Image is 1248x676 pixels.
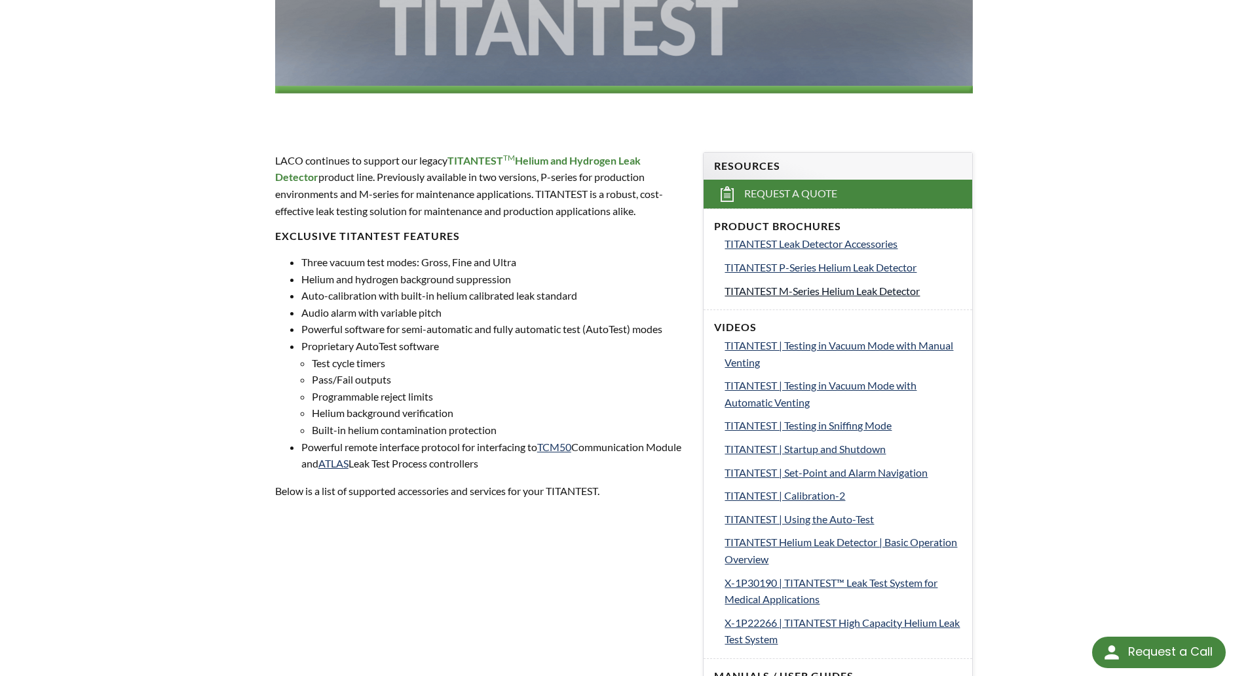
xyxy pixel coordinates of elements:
li: Test cycle timers [312,355,688,372]
a: TITANTEST | Testing in Sniffing Mode [725,417,962,434]
span: TITANTEST | Testing in Sniffing Mode [725,419,892,431]
span: X-1P30190 | TITANTEST™ Leak Test System for Medical Applications [725,576,937,606]
a: TITANTEST Helium Leak Detector | Basic Operation Overview [725,534,962,567]
span: TITANTEST Leak Detector Accessories [725,237,898,250]
li: Proprietary AutoTest software [301,338,688,439]
a: TCM50 [537,441,571,453]
li: Programmable reject limits [312,388,688,405]
li: Helium and hydrogen background suppression [301,271,688,288]
a: TITANTEST M-Series Helium Leak Detector [725,283,962,300]
a: TITANTEST P-Series Helium Leak Detector [725,259,962,276]
sup: TM [503,153,515,163]
h4: Videos [714,321,962,334]
li: Three vacuum test modes: Gross, Fine and Ultra [301,254,688,271]
a: X-1P22266 | TITANTEST High Capacity Helium Leak Test System [725,614,962,648]
h4: Product Brochures [714,220,962,233]
a: X-1P30190 | TITANTEST™ Leak Test System for Medical Applications [725,574,962,608]
span: TITANTEST Helium Leak Detector | Basic Operation Overview [725,536,957,565]
span: TITANTEST | Set-Point and Alarm Navigation [725,466,928,479]
a: TITANTEST | Testing in Vacuum Mode with Manual Venting [725,337,962,370]
span: Request a Quote [744,187,837,201]
p: LACO continues to support our legacy product line. Previously available in two versions, P-series... [275,152,688,219]
a: ATLAS [318,457,349,469]
li: Audio alarm with variable pitch [301,304,688,321]
li: Helium background verification [312,405,688,422]
div: Request a Call [1092,637,1226,668]
p: Below is a list of supported accessories and services for your TITANTEST. [275,483,688,500]
a: TITANTEST | Testing in Vacuum Mode with Automatic Venting [725,377,962,410]
span: X-1P22266 | TITANTEST High Capacity Helium Leak Test System [725,616,960,646]
span: TITANTEST | Testing in Vacuum Mode with Automatic Venting [725,379,917,408]
div: Request a Call [1128,637,1213,667]
a: TITANTEST Leak Detector Accessories [725,235,962,252]
li: Auto-calibration with built-in helium calibrated leak standard [301,287,688,304]
a: Request a Quote [704,180,972,209]
strong: TITANTEST Helium and Hydrogen Leak Detector [275,154,641,184]
a: TITANTEST | Using the Auto-Test [725,511,962,528]
a: TITANTEST | Calibration-2 [725,487,962,504]
h4: Resources [714,159,962,173]
img: round button [1101,642,1122,663]
a: TITANTEST | Startup and Shutdown [725,441,962,458]
li: Built-in helium contamination protection [312,422,688,439]
span: TITANTEST | Testing in Vacuum Mode with Manual Venting [725,339,953,368]
li: Powerful software for semi-automatic and fully automatic test (AutoTest) modes [301,321,688,338]
a: TITANTEST | Set-Point and Alarm Navigation [725,464,962,481]
h4: EXCLUSIVE TITANTEST FEATURES [275,229,688,243]
li: Pass/Fail outputs [312,371,688,388]
span: TITANTEST M-Series Helium Leak Detector [725,285,920,297]
span: TITANTEST | Calibration-2 [725,489,845,502]
span: TITANTEST | Startup and Shutdown [725,443,886,455]
span: TITANTEST | Using the Auto-Test [725,513,874,525]
li: Powerful remote interface protocol for interfacing to Communication Module and Leak Test Process ... [301,439,688,472]
span: TITANTEST P-Series Helium Leak Detector [725,261,917,273]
